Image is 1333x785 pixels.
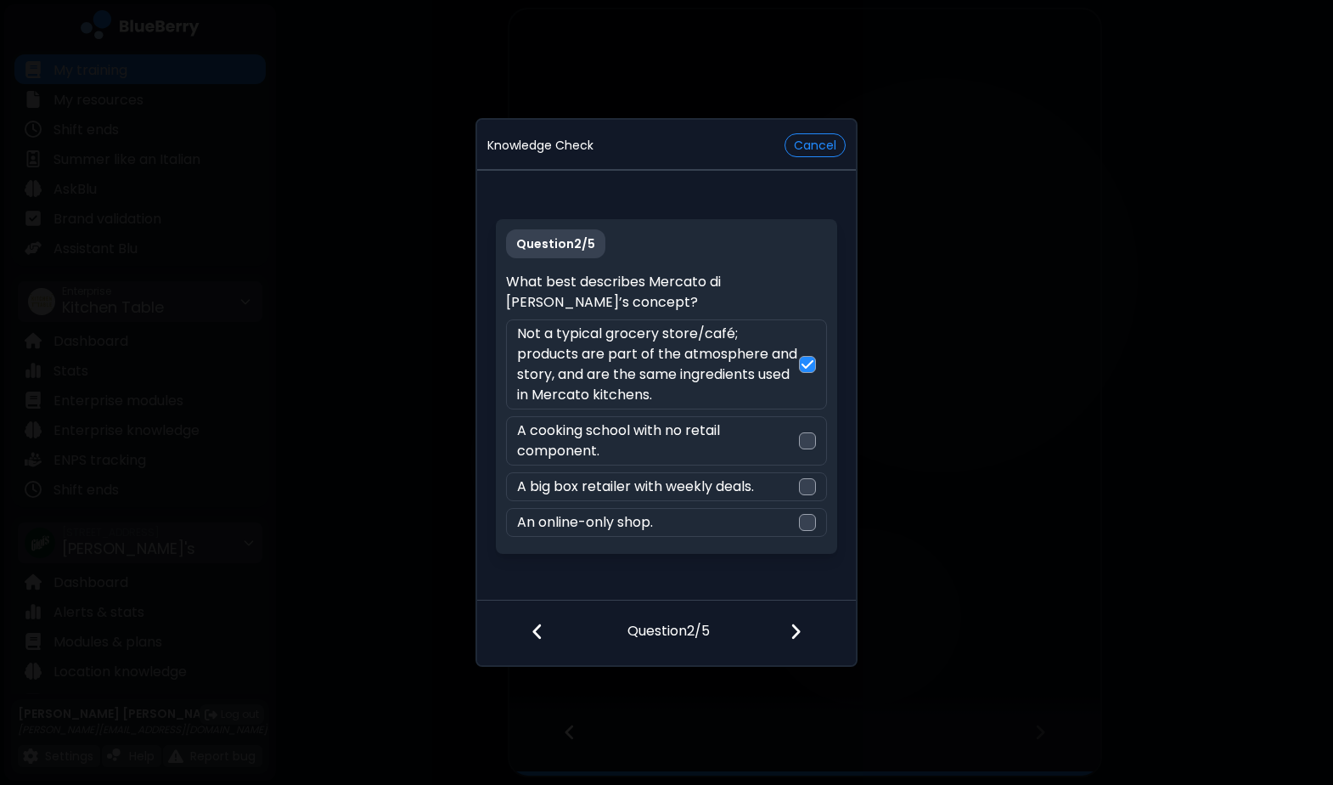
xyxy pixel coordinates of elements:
button: Cancel [785,133,846,157]
p: Knowledge Check [487,138,593,153]
img: check [801,358,813,371]
p: A cooking school with no retail component. [517,421,798,461]
p: Question 2 / 5 [506,229,605,258]
p: Question 2 / 5 [627,601,710,641]
p: A big box retailer with weekly deals. [517,477,754,497]
p: What best describes Mercato di [PERSON_NAME]’s concept? [506,272,826,313]
img: file icon [790,622,801,641]
p: An online-only shop. [517,512,653,533]
p: Not a typical grocery store/café; products are part of the atmosphere and story, and are the same... [517,324,798,405]
img: file icon [532,622,543,641]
